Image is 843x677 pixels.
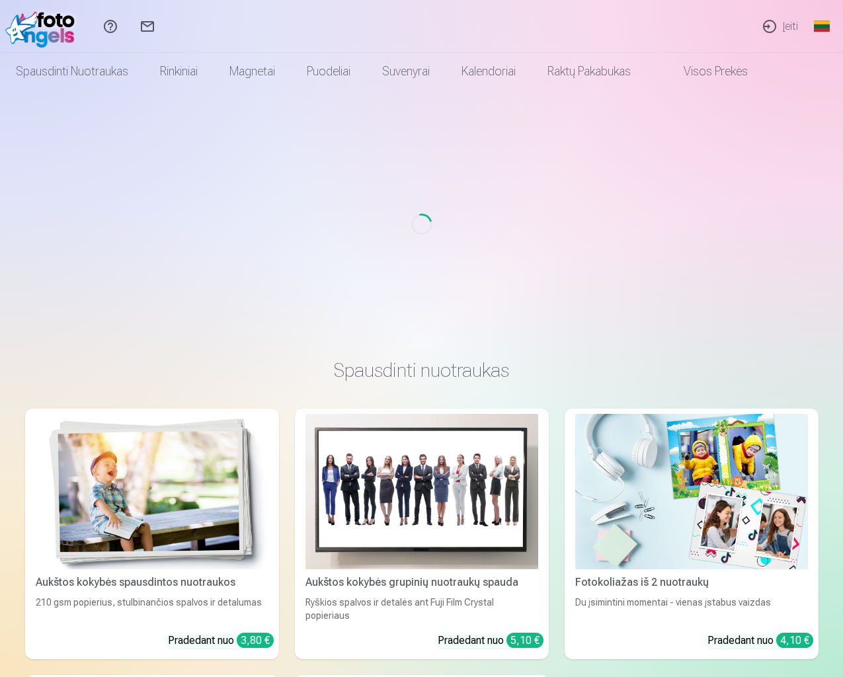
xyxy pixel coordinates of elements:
div: Aukštos kokybės spausdintos nuotraukos [30,575,274,590]
div: 4,10 € [776,633,813,648]
div: 3,80 € [237,633,274,648]
div: 210 gsm popierius, stulbinančios spalvos ir detalumas [30,596,274,622]
a: Kalendoriai [446,53,532,90]
div: Pradedant nuo [438,633,543,649]
a: Fotokoliažas iš 2 nuotraukųFotokoliažas iš 2 nuotraukųDu įsimintini momentai - vienas įstabus vai... [565,409,819,659]
a: Raktų pakabukas [532,53,647,90]
a: Magnetai [214,53,291,90]
a: Suvenyrai [366,53,446,90]
div: Aukštos kokybės grupinių nuotraukų spauda [300,575,543,590]
img: Fotokoliažas iš 2 nuotraukų [575,414,808,569]
div: Pradedant nuo [168,633,274,649]
img: /fa2 [5,5,81,48]
img: Aukštos kokybės spausdintos nuotraukos [36,414,268,569]
div: Du įsimintini momentai - vienas įstabus vaizdas [570,596,813,622]
div: Pradedant nuo [707,633,813,649]
div: Ryškios spalvos ir detalės ant Fuji Film Crystal popieriaus [300,596,543,622]
a: Aukštos kokybės grupinių nuotraukų spaudaAukštos kokybės grupinių nuotraukų spaudaRyškios spalvos... [295,409,549,659]
a: Aukštos kokybės spausdintos nuotraukos Aukštos kokybės spausdintos nuotraukos210 gsm popierius, s... [25,409,279,659]
div: Fotokoliažas iš 2 nuotraukų [570,575,813,590]
div: 5,10 € [506,633,543,648]
img: Aukštos kokybės grupinių nuotraukų spauda [305,414,538,569]
a: Visos prekės [647,53,764,90]
h3: Spausdinti nuotraukas [36,358,808,382]
a: Puodeliai [291,53,366,90]
a: Rinkiniai [144,53,214,90]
